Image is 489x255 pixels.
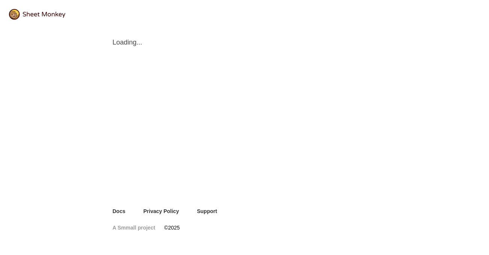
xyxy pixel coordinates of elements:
[197,207,217,215] a: Support
[9,9,65,20] img: logo@2x.png
[112,38,376,47] span: Loading...
[112,224,155,231] a: A Smmall project
[112,207,125,215] a: Docs
[164,224,180,231] span: © 2025
[143,207,179,215] a: Privacy Policy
